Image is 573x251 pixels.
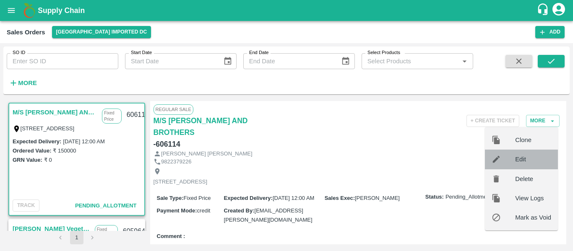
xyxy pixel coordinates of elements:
label: Sale Type : [157,195,184,201]
input: Select Products [364,56,457,67]
span: Mark as Void [515,213,551,222]
img: logo [21,2,38,19]
input: Start Date [125,53,216,69]
div: 606114 [122,105,154,125]
button: Open [459,56,470,67]
span: Fixed Price [184,195,211,201]
div: View Logs [485,189,558,208]
label: Comment : [157,233,185,241]
b: Supply Chain [38,6,85,15]
label: ₹ 150000 [53,147,76,154]
label: End Date [249,49,268,56]
input: Enter SO ID [7,53,118,69]
a: Supply Chain [38,5,537,16]
button: open drawer [2,1,21,20]
button: More [526,115,560,127]
label: ₹ 0 [44,157,52,163]
label: [DATE] 12:00 AM [63,138,104,145]
div: 605964 [118,222,150,241]
label: Created By : [224,207,255,214]
div: Edit [485,150,558,169]
p: [PERSON_NAME] [PERSON_NAME] [161,150,252,158]
span: [PERSON_NAME] [355,195,400,201]
div: Clone [485,130,558,150]
label: [STREET_ADDRESS] [21,125,75,132]
nav: pagination navigation [53,231,101,244]
div: account of current user [551,2,566,19]
label: Start Date [131,49,152,56]
button: Select DC [52,26,151,38]
span: credit [197,207,211,214]
span: [DATE] 12:00 AM [273,195,314,201]
div: Delete [485,169,558,189]
input: End Date [243,53,335,69]
p: Fixed Price [95,225,118,240]
span: [EMAIL_ADDRESS][PERSON_NAME][DOMAIN_NAME] [224,207,313,223]
label: Select Products [367,49,400,56]
label: Expected Delivery : [224,195,273,201]
p: 9822379226 [161,158,191,166]
span: Clone [515,135,551,145]
button: Choose date [338,53,354,69]
p: Fixed Price [102,109,122,124]
label: Expected Delivery : [13,138,61,145]
button: Add [535,26,565,38]
p: [STREET_ADDRESS] [154,178,208,186]
h6: - 606114 [154,138,180,150]
label: SO ID [13,49,25,56]
span: Edit [515,155,551,164]
label: Status: [425,193,444,201]
button: page 1 [70,231,83,244]
label: Payment Mode : [157,207,197,214]
label: Sales Exec : [325,195,355,201]
a: M/S [PERSON_NAME] AND BROTHERS [154,115,290,138]
a: M/S [PERSON_NAME] AND BROTHERS [13,107,98,118]
span: Pending_Allotment [75,202,137,209]
div: Sales Orders [7,27,45,38]
button: Choose date [220,53,236,69]
span: Pending_Allotment [445,193,491,201]
div: customer-support [537,3,551,18]
strong: More [18,80,37,86]
a: [PERSON_NAME] Vegetables [13,223,91,234]
span: Regular Sale [154,104,193,114]
button: More [7,76,39,90]
label: GRN Value: [13,157,42,163]
span: View Logs [515,194,551,203]
label: Ordered Value: [13,147,51,154]
div: Mark as Void [485,208,558,227]
span: Delete [515,174,551,184]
